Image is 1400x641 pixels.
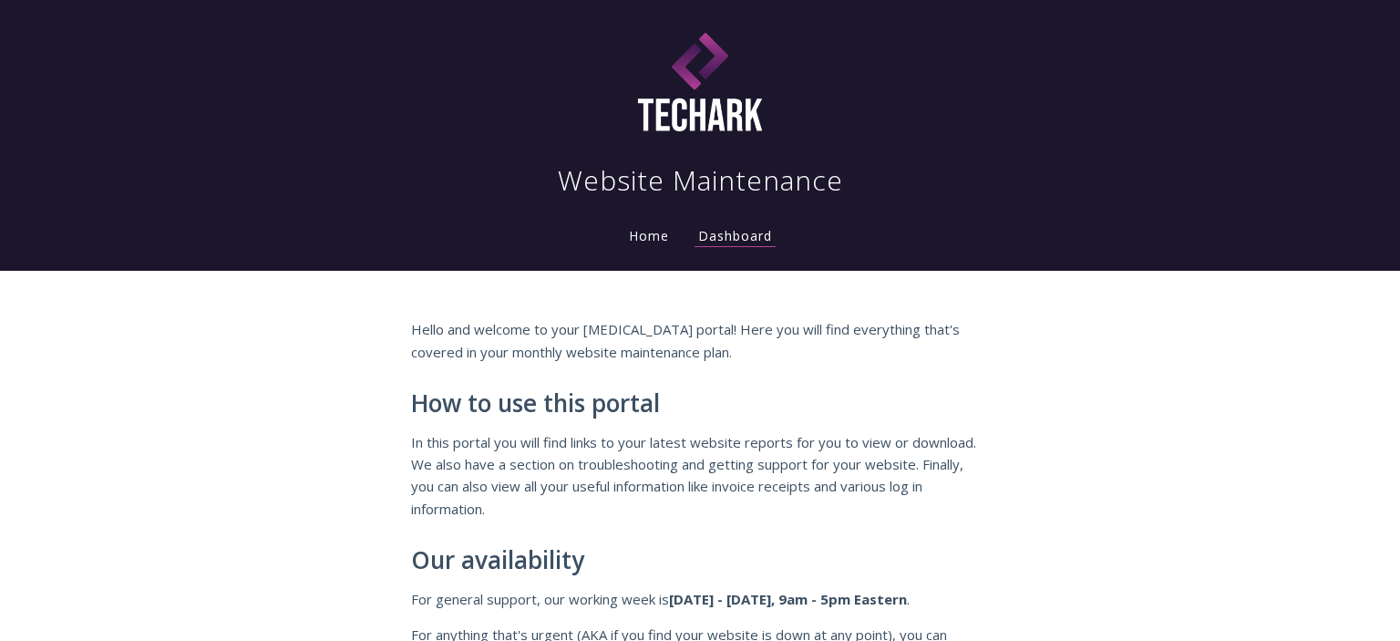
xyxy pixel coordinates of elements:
[695,227,776,247] a: Dashboard
[411,588,989,610] p: For general support, our working week is .
[411,390,989,418] h2: How to use this portal
[411,547,989,574] h2: Our availability
[558,162,843,199] h1: Website Maintenance
[411,431,989,521] p: In this portal you will find links to your latest website reports for you to view or download. We...
[411,318,989,363] p: Hello and welcome to your [MEDICAL_DATA] portal! Here you will find everything that's covered in ...
[625,227,673,244] a: Home
[669,590,907,608] strong: [DATE] - [DATE], 9am - 5pm Eastern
